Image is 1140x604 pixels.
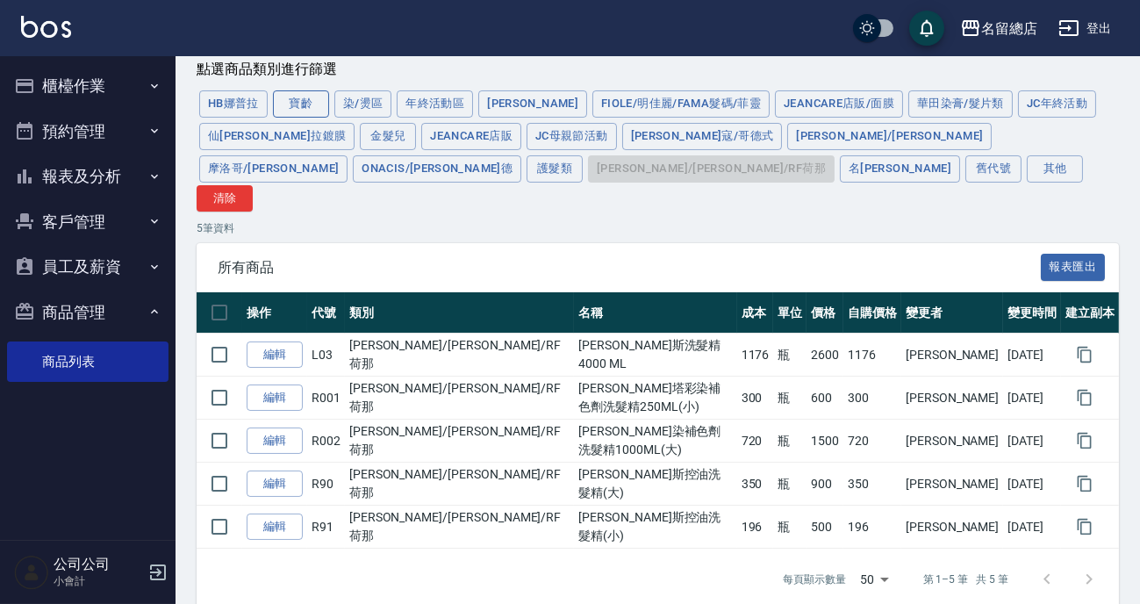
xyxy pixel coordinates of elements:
td: 720 [737,420,774,463]
button: 華田染膏/髮片類 [908,90,1013,118]
button: 商品管理 [7,290,168,335]
p: 5 筆資料 [197,220,1119,236]
a: 商品列表 [7,342,168,382]
td: 1500 [807,420,843,463]
button: JC年終活動 [1018,90,1096,118]
td: R001 [307,377,345,420]
td: 2600 [807,334,843,377]
button: [PERSON_NAME]/[PERSON_NAME] [787,123,992,150]
div: 名留總店 [981,18,1037,40]
span: 所有商品 [218,259,1041,277]
td: R002 [307,420,345,463]
button: 仙[PERSON_NAME]拉鍍膜 [199,123,355,150]
td: [PERSON_NAME]/[PERSON_NAME]/RF荷那 [345,506,574,549]
div: 點選商品類別進行篩選 [197,61,1119,79]
button: 其他 [1027,155,1083,183]
td: 1176 [737,334,774,377]
td: [DATE] [1003,506,1061,549]
button: [PERSON_NAME]寇/哥德式 [622,123,783,150]
th: 代號 [307,292,345,334]
td: 1176 [843,334,901,377]
button: 登出 [1051,12,1119,45]
button: 染/燙區 [334,90,392,118]
td: [PERSON_NAME]/[PERSON_NAME]/RF荷那 [345,334,574,377]
td: 350 [737,463,774,506]
td: [PERSON_NAME] [901,377,1003,420]
th: 單位 [773,292,807,334]
td: 瓶 [773,463,807,506]
th: 變更者 [901,292,1003,334]
th: 變更時間 [1003,292,1061,334]
button: [PERSON_NAME] [478,90,587,118]
h5: 公司公司 [54,556,143,573]
th: 建立副本 [1061,292,1119,334]
td: [PERSON_NAME]/[PERSON_NAME]/RF荷那 [345,420,574,463]
td: [PERSON_NAME] [901,334,1003,377]
td: 196 [737,506,774,549]
div: 50 [853,556,895,603]
td: 300 [843,377,901,420]
td: [PERSON_NAME]/[PERSON_NAME]/RF荷那 [345,463,574,506]
button: FIOLE/明佳麗/Fama髮碼/菲靈 [592,90,770,118]
a: 編輯 [247,342,303,369]
th: 成本 [737,292,774,334]
td: 瓶 [773,334,807,377]
td: [PERSON_NAME]染補色劑洗髮精1000ML(大) [574,420,736,463]
button: 名[PERSON_NAME] [840,155,960,183]
button: 寶齡 [273,90,329,118]
td: [DATE] [1003,334,1061,377]
th: 名稱 [574,292,736,334]
td: 瓶 [773,377,807,420]
td: 900 [807,463,843,506]
td: 瓶 [773,420,807,463]
td: [DATE] [1003,463,1061,506]
button: 報表及分析 [7,154,168,199]
td: [DATE] [1003,420,1061,463]
th: 自購價格 [843,292,901,334]
img: Logo [21,16,71,38]
a: 編輯 [247,385,303,412]
button: 舊代號 [965,155,1022,183]
button: 年終活動區 [397,90,473,118]
td: R91 [307,506,345,549]
button: 預約管理 [7,109,168,155]
td: [PERSON_NAME]斯洗髮精 4000 ML [574,334,736,377]
td: R90 [307,463,345,506]
td: [PERSON_NAME] [901,506,1003,549]
td: 500 [807,506,843,549]
td: 300 [737,377,774,420]
th: 操作 [242,292,307,334]
td: [PERSON_NAME]/[PERSON_NAME]/RF荷那 [345,377,574,420]
p: 小會計 [54,573,143,589]
button: 報表匯出 [1041,254,1106,281]
td: [PERSON_NAME]斯控油洗髮精(小) [574,506,736,549]
button: 護髮類 [527,155,583,183]
td: [PERSON_NAME]斯控油洗髮精(大) [574,463,736,506]
th: 類別 [345,292,574,334]
button: 清除 [197,185,253,212]
a: 報表匯出 [1041,258,1106,275]
img: Person [14,555,49,590]
button: JC母親節活動 [527,123,617,150]
td: L03 [307,334,345,377]
a: 編輯 [247,471,303,498]
button: 員工及薪資 [7,244,168,290]
p: 每頁顯示數量 [783,572,846,587]
button: 名留總店 [953,11,1044,47]
button: JeanCare店販/面膜 [775,90,903,118]
button: save [909,11,944,46]
p: 第 1–5 筆 共 5 筆 [923,572,1008,587]
button: HB娜普拉 [199,90,268,118]
td: 350 [843,463,901,506]
td: 720 [843,420,901,463]
button: JeanCare店販 [421,123,521,150]
button: 櫃檯作業 [7,63,168,109]
td: [DATE] [1003,377,1061,420]
a: 編輯 [247,428,303,455]
th: 價格 [807,292,843,334]
button: ONACIS/[PERSON_NAME]德 [353,155,521,183]
td: 600 [807,377,843,420]
td: [PERSON_NAME]塔彩染補色劑洗髮精250ML(小) [574,377,736,420]
button: 客戶管理 [7,199,168,245]
td: [PERSON_NAME] [901,420,1003,463]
